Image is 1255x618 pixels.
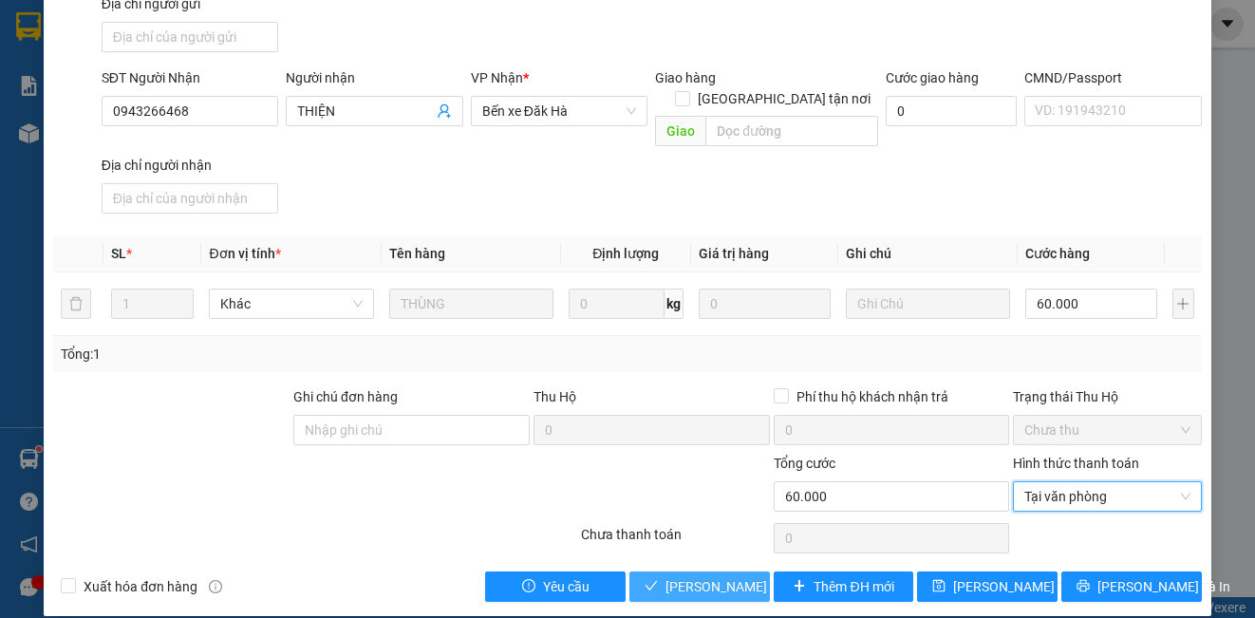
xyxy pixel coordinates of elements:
[655,70,716,85] span: Giao hàng
[838,235,1018,272] th: Ghi chú
[543,576,590,597] span: Yêu cầu
[293,389,398,404] label: Ghi chú đơn hàng
[102,67,278,88] div: SĐT Người Nhận
[655,116,705,146] span: Giao
[846,289,1010,319] input: Ghi Chú
[665,289,684,319] span: kg
[886,70,979,85] label: Cước giao hàng
[437,103,452,119] span: user-add
[1013,386,1201,407] div: Trạng thái Thu Hộ
[1061,571,1202,602] button: printer[PERSON_NAME] và In
[522,579,535,594] span: exclamation-circle
[220,290,362,318] span: Khác
[209,580,222,593] span: info-circle
[1013,456,1139,471] label: Hình thức thanh toán
[102,155,278,176] div: Địa chỉ người nhận
[1024,416,1189,444] span: Chưa thu
[76,576,205,597] span: Xuất hóa đơn hàng
[774,571,914,602] button: plusThêm ĐH mới
[793,579,806,594] span: plus
[61,344,486,365] div: Tổng: 1
[286,67,462,88] div: Người nhận
[1172,289,1194,319] button: plus
[389,246,445,261] span: Tên hàng
[1024,67,1201,88] div: CMND/Passport
[690,88,878,109] span: [GEOGRAPHIC_DATA] tận nơi
[917,571,1058,602] button: save[PERSON_NAME] thay đổi
[1024,482,1189,511] span: Tại văn phòng
[471,70,523,85] span: VP Nhận
[482,97,636,125] span: Bến xe Đăk Hà
[699,289,831,319] input: 0
[814,576,893,597] span: Thêm ĐH mới
[789,386,956,407] span: Phí thu hộ khách nhận trả
[534,389,576,404] span: Thu Hộ
[953,576,1105,597] span: [PERSON_NAME] thay đổi
[705,116,878,146] input: Dọc đường
[1097,576,1230,597] span: [PERSON_NAME] và In
[111,246,126,261] span: SL
[699,246,769,261] span: Giá trị hàng
[1025,246,1090,261] span: Cước hàng
[209,246,280,261] span: Đơn vị tính
[886,96,1017,126] input: Cước giao hàng
[389,289,553,319] input: VD: Bàn, Ghế
[629,571,770,602] button: check[PERSON_NAME] và Giao hàng
[1077,579,1090,594] span: printer
[102,22,278,52] input: Địa chỉ của người gửi
[592,246,659,261] span: Định lượng
[485,571,626,602] button: exclamation-circleYêu cầu
[579,524,771,557] div: Chưa thanh toán
[665,576,848,597] span: [PERSON_NAME] và Giao hàng
[774,456,835,471] span: Tổng cước
[932,579,946,594] span: save
[61,289,91,319] button: delete
[293,415,530,445] input: Ghi chú đơn hàng
[102,183,278,214] input: Địa chỉ của người nhận
[645,579,658,594] span: check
